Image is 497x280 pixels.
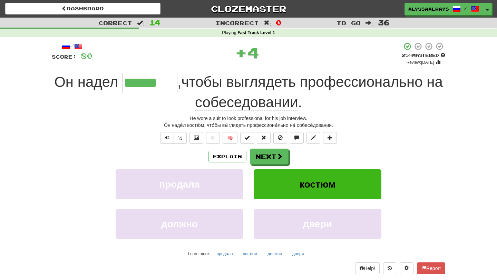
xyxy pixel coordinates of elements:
span: 36 [378,18,390,27]
small: Learn more: [188,251,210,256]
span: выглядеть [226,74,296,90]
button: должно [116,209,243,239]
button: Report [417,262,445,274]
button: 🧠 [223,132,237,144]
div: He wore a suit to look professional for his job interview. [52,115,445,122]
a: Clozemaster [171,3,326,15]
span: 4 [247,44,259,61]
strong: Fast Track Level 1 [237,30,275,35]
small: Review: [DATE] [407,60,434,65]
button: Set this sentence to 100% Mastered (alt+m) [240,132,254,144]
div: / [52,42,92,51]
button: Reset to 0% Mastered (alt+r) [257,132,271,144]
button: двери [289,249,308,259]
span: 0 [276,18,282,27]
span: : [137,20,145,26]
button: продала [116,169,243,199]
span: продала [159,179,199,190]
button: Help! [355,262,380,274]
button: двери [254,209,381,239]
span: на [427,74,443,90]
button: Round history (alt+y) [383,262,396,274]
button: Edit sentence (alt+d) [306,132,320,144]
span: должно [161,219,198,229]
span: , . [177,74,443,111]
div: Mastered [402,52,445,59]
span: собеседовании [195,94,298,111]
span: Correct [98,19,132,26]
span: Incorrect [215,19,259,26]
span: : [366,20,373,26]
span: костюм [300,179,335,190]
button: продала [213,249,237,259]
span: alyssaalways [408,6,449,12]
span: 14 [149,18,160,27]
span: + [235,42,247,63]
span: : [264,20,271,26]
span: Score: [52,54,77,60]
a: Dashboard [5,3,160,14]
span: 25 % [402,52,412,58]
button: Explain [208,151,246,162]
button: Favorite sentence (alt+f) [206,132,220,144]
button: Play sentence audio (ctl+space) [160,132,174,144]
span: To go [337,19,361,26]
button: костюм [254,169,381,199]
span: профессионально [300,74,423,90]
div: О́н наде́л костю́м, что́бы вы́глядеть профессиона́льно на́ собесе́довании. [52,122,445,129]
a: alyssaalways / [405,3,483,15]
span: надел [78,74,118,90]
span: / [464,6,468,10]
button: костюм [240,249,261,259]
button: Add to collection (alt+a) [323,132,337,144]
button: ½ [174,132,187,144]
span: Он [54,74,74,90]
button: Discuss sentence (alt+u) [290,132,304,144]
span: двери [303,219,332,229]
button: должно [264,249,286,259]
button: Next [250,149,289,164]
button: Ignore sentence (alt+i) [273,132,287,144]
span: 80 [81,51,92,60]
button: Show image (alt+x) [189,132,203,144]
span: чтобы [182,74,222,90]
div: Text-to-speech controls [159,132,187,144]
